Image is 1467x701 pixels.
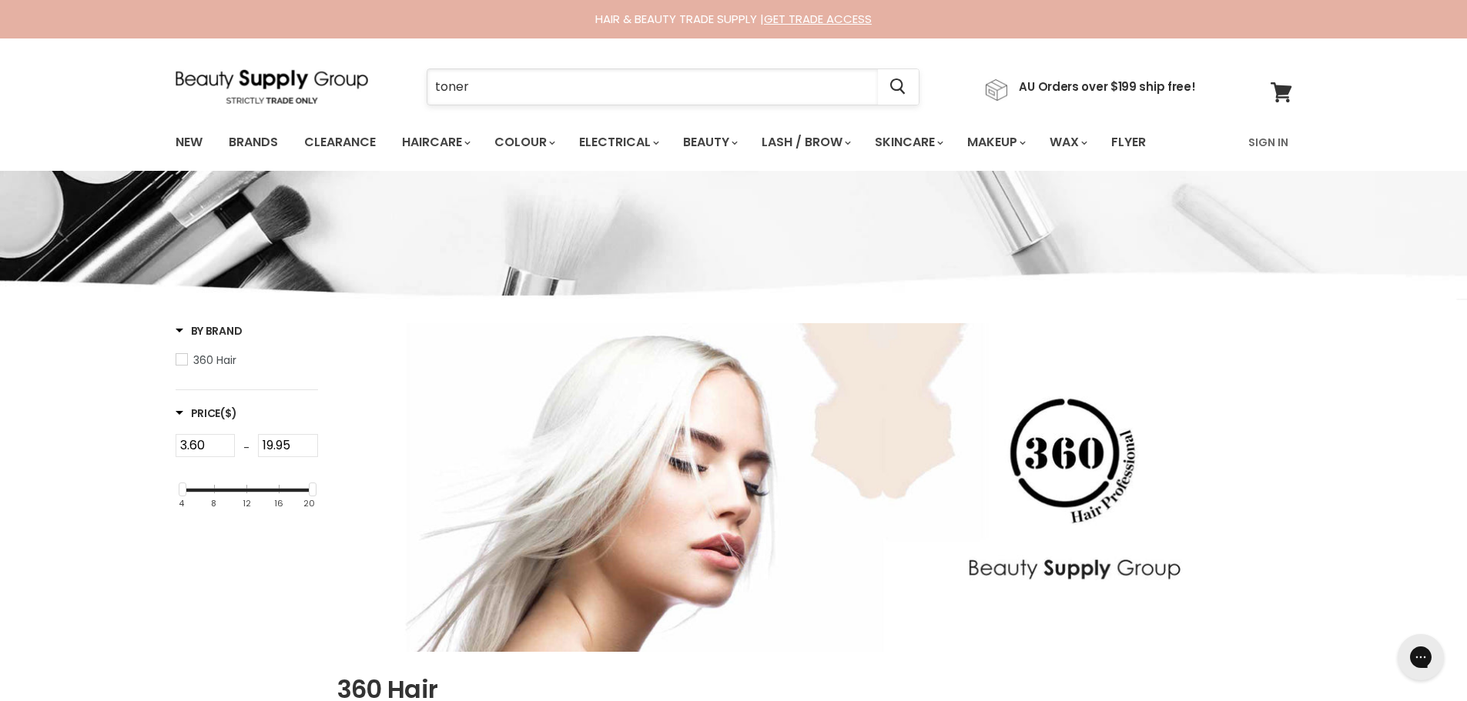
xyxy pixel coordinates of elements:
span: 360 Hair [193,352,236,368]
form: Product [427,68,919,105]
a: GET TRADE ACCESS [764,11,872,27]
input: Search [427,69,878,105]
h3: By Brand [176,323,243,339]
a: Electrical [568,126,668,159]
nav: Main [156,120,1311,165]
span: Price [176,406,237,421]
div: 20 [303,499,315,509]
ul: Main menu [164,120,1198,165]
h3: Price($) [176,406,237,421]
input: Min Price [176,434,236,457]
a: Haircare [390,126,480,159]
img: 360 Hair [337,323,1292,652]
span: ($) [220,406,236,421]
div: 4 [179,499,184,509]
a: Skincare [863,126,953,159]
div: HAIR & BEAUTY TRADE SUPPLY | [156,12,1311,27]
a: Sign In [1239,126,1298,159]
a: Clearance [293,126,387,159]
a: Wax [1038,126,1097,159]
button: Search [878,69,919,105]
div: 12 [243,499,251,509]
a: New [164,126,214,159]
a: Lash / Brow [750,126,860,159]
div: 16 [274,499,283,509]
div: 8 [211,499,216,509]
iframe: Gorgias live chat messenger [1390,629,1452,686]
a: Brands [217,126,290,159]
a: Flyer [1100,126,1157,159]
a: Makeup [956,126,1035,159]
a: Colour [483,126,564,159]
a: 360 Hair [176,352,318,369]
input: Max Price [258,434,318,457]
a: Beauty [672,126,747,159]
div: - [235,434,258,462]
